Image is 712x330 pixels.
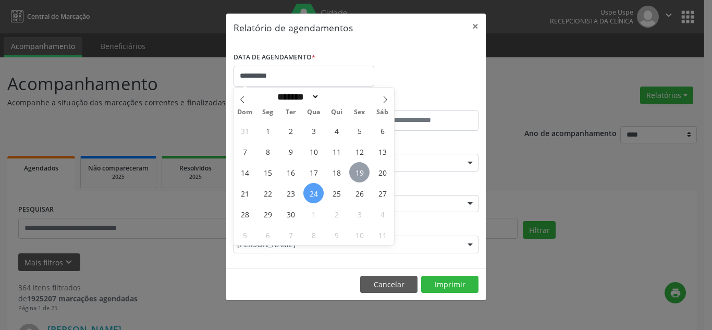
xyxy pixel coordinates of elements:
span: Setembro 22, 2025 [257,183,278,203]
span: Setembro 12, 2025 [349,141,370,162]
span: Qui [325,109,348,116]
span: Setembro 5, 2025 [349,120,370,141]
span: Outubro 9, 2025 [326,225,347,245]
span: Setembro 29, 2025 [257,204,278,224]
span: Setembro 20, 2025 [372,162,392,182]
span: Setembro 13, 2025 [372,141,392,162]
input: Year [320,91,354,102]
span: Dom [234,109,256,116]
span: Ter [279,109,302,116]
span: Setembro 9, 2025 [280,141,301,162]
span: Setembro 23, 2025 [280,183,301,203]
span: Setembro 27, 2025 [372,183,392,203]
span: Outubro 2, 2025 [326,204,347,224]
label: DATA DE AGENDAMENTO [234,50,315,66]
span: Setembro 15, 2025 [257,162,278,182]
span: Setembro 16, 2025 [280,162,301,182]
span: Outubro 4, 2025 [372,204,392,224]
span: Outubro 1, 2025 [303,204,324,224]
span: Sáb [371,109,394,116]
span: Setembro 10, 2025 [303,141,324,162]
span: Setembro 7, 2025 [235,141,255,162]
span: Setembro 17, 2025 [303,162,324,182]
button: Close [465,14,486,39]
span: Setembro 18, 2025 [326,162,347,182]
span: Setembro 6, 2025 [372,120,392,141]
span: Setembro 3, 2025 [303,120,324,141]
button: Imprimir [421,276,478,294]
span: Setembro 11, 2025 [326,141,347,162]
label: ATÉ [359,94,478,110]
span: Outubro 10, 2025 [349,225,370,245]
span: Sex [348,109,371,116]
span: Outubro 8, 2025 [303,225,324,245]
button: Cancelar [360,276,418,294]
span: Setembro 21, 2025 [235,183,255,203]
span: Setembro 2, 2025 [280,120,301,141]
span: Setembro 30, 2025 [280,204,301,224]
span: Outubro 11, 2025 [372,225,392,245]
span: Outubro 5, 2025 [235,225,255,245]
span: Seg [256,109,279,116]
span: Outubro 7, 2025 [280,225,301,245]
span: Setembro 14, 2025 [235,162,255,182]
span: Setembro 24, 2025 [303,183,324,203]
span: Outubro 6, 2025 [257,225,278,245]
span: Qua [302,109,325,116]
span: Setembro 19, 2025 [349,162,370,182]
span: Setembro 1, 2025 [257,120,278,141]
span: Setembro 26, 2025 [349,183,370,203]
select: Month [274,91,320,102]
span: Outubro 3, 2025 [349,204,370,224]
span: Setembro 8, 2025 [257,141,278,162]
span: Setembro 28, 2025 [235,204,255,224]
span: Setembro 25, 2025 [326,183,347,203]
span: Setembro 4, 2025 [326,120,347,141]
span: Agosto 31, 2025 [235,120,255,141]
h5: Relatório de agendamentos [234,21,353,34]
